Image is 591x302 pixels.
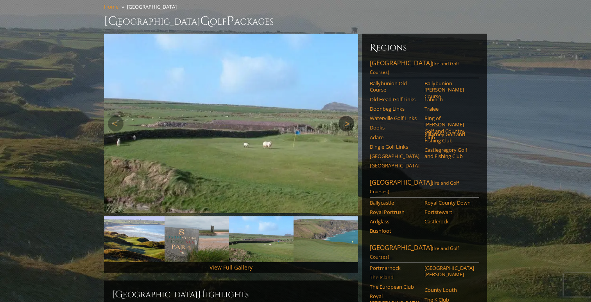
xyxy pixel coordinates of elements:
[227,13,234,29] span: P
[370,153,419,159] a: [GEOGRAPHIC_DATA]
[370,178,479,198] a: [GEOGRAPHIC_DATA](Ireland Golf Courses)
[370,144,419,150] a: Dingle Golf Links
[370,284,419,290] a: The European Club
[370,228,419,234] a: Bushfoot
[370,162,419,169] a: [GEOGRAPHIC_DATA]
[210,264,253,271] a: View Full Gallery
[424,96,474,102] a: Lahinch
[424,209,474,215] a: Portstewart
[424,218,474,225] a: Castlerock
[370,115,419,121] a: Waterville Golf Links
[108,116,124,131] a: Previous
[424,287,474,293] a: County Louth
[370,41,479,54] h6: Regions
[338,116,354,131] a: Next
[370,274,419,280] a: The Island
[370,180,459,195] span: (Ireland Golf Courses)
[127,3,180,10] li: [GEOGRAPHIC_DATA]
[424,265,474,278] a: [GEOGRAPHIC_DATA][PERSON_NAME]
[370,245,459,260] span: (Ireland Golf Courses)
[370,218,419,225] a: Ardglass
[104,13,487,29] h1: [GEOGRAPHIC_DATA] olf ackages
[424,115,474,140] a: Ring of [PERSON_NAME] Golf and Country Club
[112,288,350,301] h2: [GEOGRAPHIC_DATA] ighlights
[424,80,474,99] a: Ballybunion [PERSON_NAME] Course
[370,209,419,215] a: Royal Portrush
[424,147,474,160] a: Castlegregory Golf and Fishing Club
[424,131,474,144] a: Killarney Golf and Fishing Club
[198,288,206,301] span: H
[200,13,210,29] span: G
[370,265,419,271] a: Portmarnock
[104,3,118,10] a: Home
[370,243,479,263] a: [GEOGRAPHIC_DATA](Ireland Golf Courses)
[370,80,419,93] a: Ballybunion Old Course
[370,106,419,112] a: Doonbeg Links
[370,200,419,206] a: Ballycastle
[370,134,419,140] a: Adare
[424,106,474,112] a: Tralee
[370,124,419,131] a: Dooks
[370,96,419,102] a: Old Head Golf Links
[424,200,474,206] a: Royal County Down
[370,59,479,78] a: [GEOGRAPHIC_DATA](Ireland Golf Courses)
